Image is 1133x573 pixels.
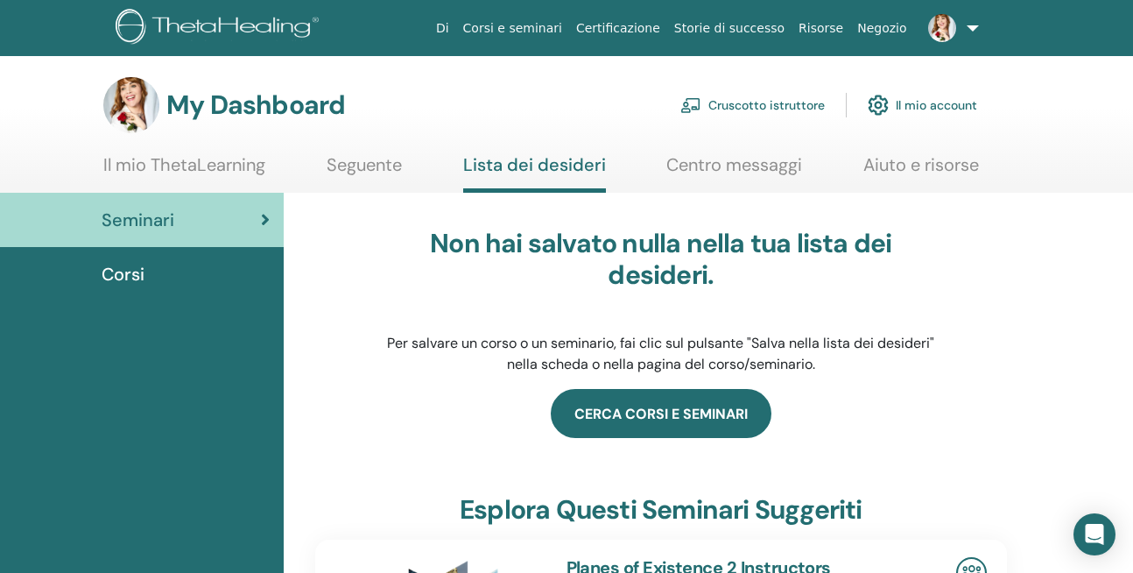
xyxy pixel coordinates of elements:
img: default.jpg [103,77,159,133]
img: logo.png [116,9,325,48]
a: Di [429,12,456,45]
img: default.jpg [928,14,956,42]
p: Per salvare un corso o un seminario, fai clic sul pulsante "Salva nella lista dei desideri" nella... [385,333,937,375]
a: Lista dei desideri [463,154,606,193]
h3: My Dashboard [166,89,345,121]
a: Negozio [850,12,913,45]
a: Cerca corsi e seminari [551,389,771,438]
img: chalkboard-teacher.svg [680,97,701,113]
a: Centro messaggi [666,154,802,188]
a: Certificazione [569,12,667,45]
h3: Esplora questi seminari suggeriti [460,494,862,526]
span: Seminari [102,207,174,233]
a: Storie di successo [667,12,792,45]
a: Il mio account [868,86,977,124]
img: cog.svg [868,90,889,120]
a: Seguente [327,154,402,188]
a: Corsi e seminari [456,12,569,45]
a: Il mio ThetaLearning [103,154,265,188]
a: Aiuto e risorse [863,154,979,188]
div: Open Intercom Messenger [1073,513,1115,555]
h3: Non hai salvato nulla nella tua lista dei desideri. [385,228,937,291]
span: Corsi [102,261,144,287]
a: Risorse [792,12,850,45]
a: Cruscotto istruttore [680,86,825,124]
